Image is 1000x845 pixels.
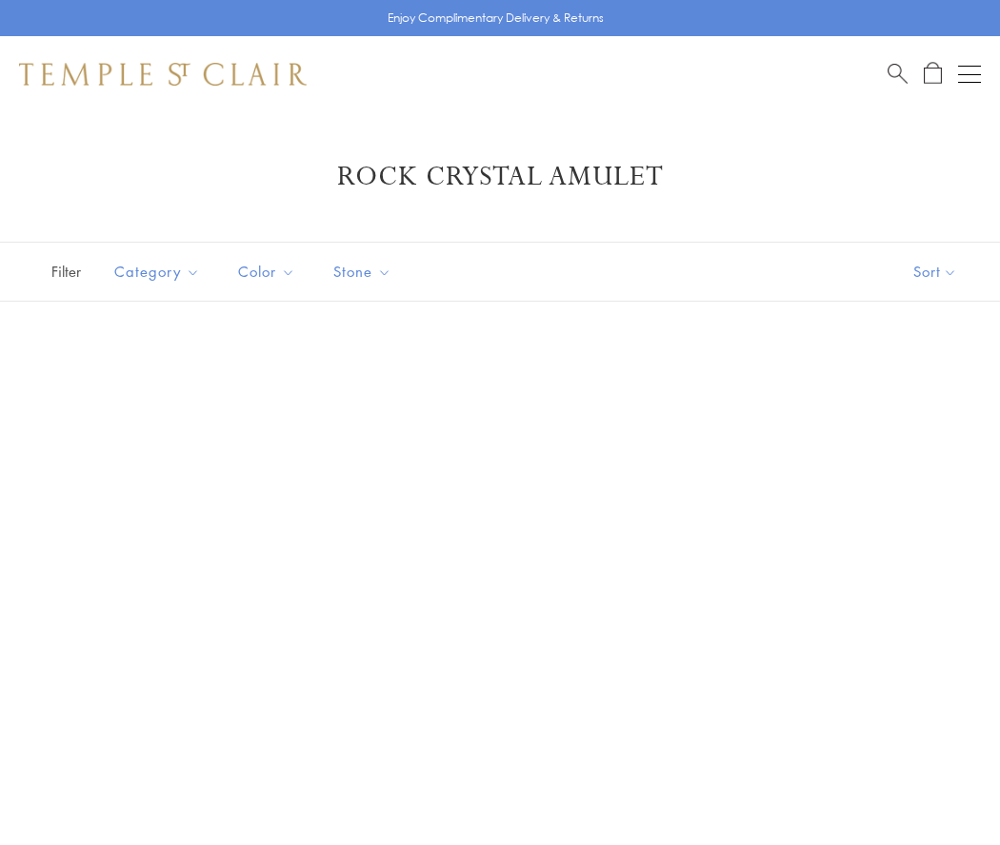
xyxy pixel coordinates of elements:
[958,63,981,86] button: Open navigation
[388,9,604,28] p: Enjoy Complimentary Delivery & Returns
[924,62,942,86] a: Open Shopping Bag
[19,63,307,86] img: Temple St. Clair
[229,260,310,284] span: Color
[324,260,406,284] span: Stone
[224,250,310,293] button: Color
[105,260,214,284] span: Category
[870,243,1000,301] button: Show sort by
[319,250,406,293] button: Stone
[100,250,214,293] button: Category
[48,160,952,194] h1: Rock Crystal Amulet
[888,62,908,86] a: Search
